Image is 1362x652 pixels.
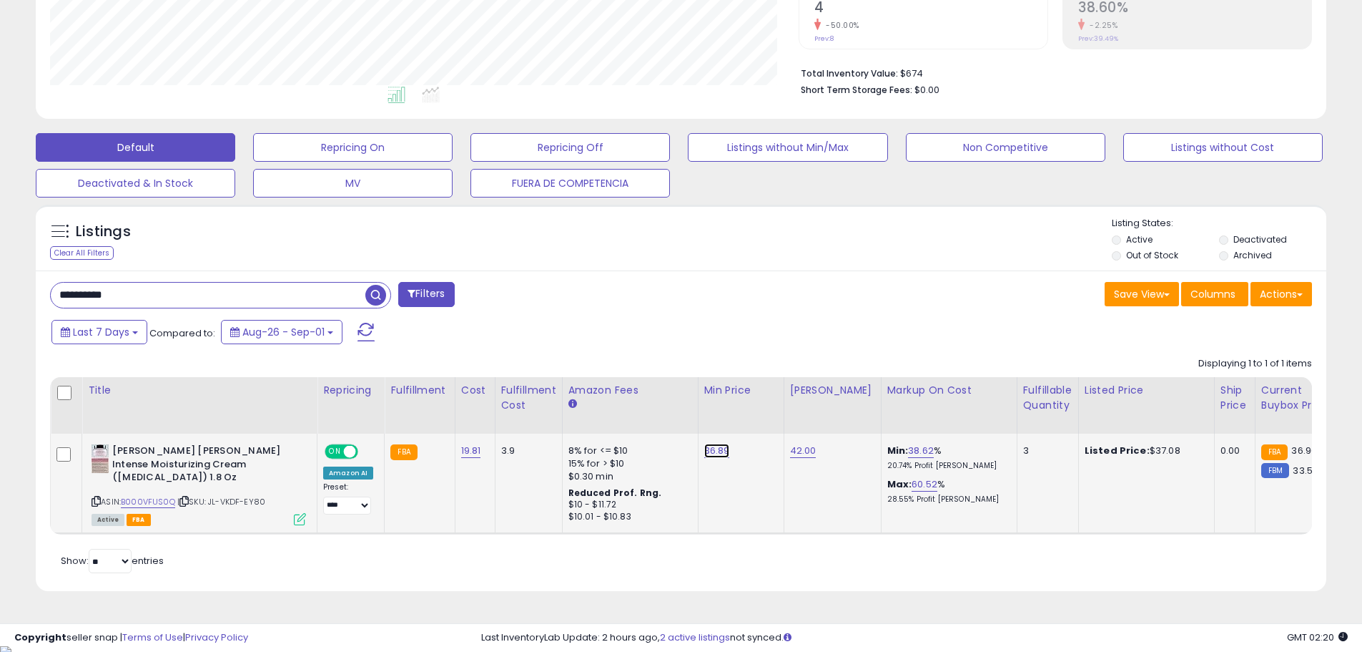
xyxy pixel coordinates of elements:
[801,64,1301,81] li: $674
[481,631,1348,645] div: Last InventoryLab Update: 2 hours ago, not synced.
[127,514,151,526] span: FBA
[704,444,730,458] a: 36.89
[50,246,114,260] div: Clear All Filters
[92,444,306,524] div: ASIN:
[88,383,311,398] div: Title
[1261,463,1289,478] small: FBM
[326,446,344,458] span: ON
[1105,282,1179,306] button: Save View
[390,444,417,460] small: FBA
[1250,282,1312,306] button: Actions
[461,383,489,398] div: Cost
[790,444,816,458] a: 42.00
[887,477,912,491] b: Max:
[1287,631,1348,644] span: 2025-09-10 02:20 GMT
[1190,287,1235,301] span: Columns
[568,398,577,411] small: Amazon Fees.
[887,478,1006,505] div: %
[76,222,131,242] h5: Listings
[688,133,887,162] button: Listings without Min/Max
[14,631,66,644] strong: Copyright
[790,383,875,398] div: [PERSON_NAME]
[356,446,379,458] span: OFF
[242,325,325,339] span: Aug-26 - Sep-01
[177,496,265,507] span: | SKU: JL-VKDF-EY80
[881,377,1017,434] th: The percentage added to the cost of goods (COGS) that forms the calculator for Min & Max prices.
[14,631,248,645] div: seller snap | |
[1198,357,1312,371] div: Displaying 1 to 1 of 1 items
[887,461,1006,471] p: 20.74% Profit [PERSON_NAME]
[914,83,939,97] span: $0.00
[912,477,937,492] a: 60.52
[185,631,248,644] a: Privacy Policy
[1220,383,1249,413] div: Ship Price
[814,34,834,43] small: Prev: 8
[92,514,124,526] span: All listings currently available for purchase on Amazon
[568,470,687,483] div: $0.30 min
[398,282,454,307] button: Filters
[501,383,556,413] div: Fulfillment Cost
[1085,444,1150,457] b: Listed Price:
[568,444,687,457] div: 8% for <= $10
[887,383,1011,398] div: Markup on Cost
[1293,464,1313,477] span: 33.5
[1085,444,1203,457] div: $37.08
[461,444,481,458] a: 19.81
[568,487,662,499] b: Reduced Prof. Rng.
[887,444,1006,471] div: %
[149,326,215,340] span: Compared to:
[704,383,778,398] div: Min Price
[568,383,692,398] div: Amazon Fees
[1085,20,1117,31] small: -2.25%
[323,482,373,515] div: Preset:
[1112,217,1326,230] p: Listing States:
[1085,383,1208,398] div: Listed Price
[568,457,687,470] div: 15% for > $10
[821,20,859,31] small: -50.00%
[801,84,912,96] b: Short Term Storage Fees:
[1233,233,1287,245] label: Deactivated
[323,383,378,398] div: Repricing
[122,631,183,644] a: Terms of Use
[887,444,909,457] b: Min:
[1233,249,1272,261] label: Archived
[660,631,730,644] a: 2 active listings
[92,444,109,473] img: 41FpWdZFLoL._SL40_.jpg
[73,325,129,339] span: Last 7 Days
[1078,34,1118,43] small: Prev: 39.49%
[1220,444,1244,457] div: 0.00
[112,444,286,488] b: [PERSON_NAME] [PERSON_NAME] Intense Moisturizing Cream ([MEDICAL_DATA]) 1.8 Oz
[801,67,898,79] b: Total Inventory Value:
[568,511,687,523] div: $10.01 - $10.83
[470,169,670,198] button: FUERA DE COMPETENCIA
[1123,133,1323,162] button: Listings without Cost
[1126,233,1153,245] label: Active
[501,444,551,457] div: 3.9
[568,499,687,511] div: $10 - $11.72
[221,320,342,344] button: Aug-26 - Sep-01
[1261,444,1288,460] small: FBA
[51,320,147,344] button: Last 7 Days
[1023,383,1072,413] div: Fulfillable Quantity
[906,133,1105,162] button: Non Competitive
[323,467,373,480] div: Amazon AI
[887,495,1006,505] p: 28.55% Profit [PERSON_NAME]
[908,444,934,458] a: 38.62
[253,169,453,198] button: MV
[1181,282,1248,306] button: Columns
[36,169,235,198] button: Deactivated & In Stock
[253,133,453,162] button: Repricing On
[1126,249,1178,261] label: Out of Stock
[1291,444,1317,457] span: 36.96
[61,554,164,568] span: Show: entries
[390,383,448,398] div: Fulfillment
[121,496,175,508] a: B000VFUS0Q
[1261,383,1335,413] div: Current Buybox Price
[470,133,670,162] button: Repricing Off
[36,133,235,162] button: Default
[1023,444,1067,457] div: 3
